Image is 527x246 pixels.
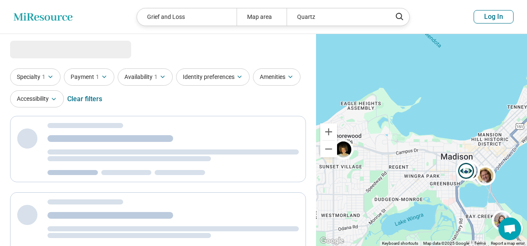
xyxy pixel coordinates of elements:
button: Log In [474,10,514,24]
div: Open chat [498,217,521,240]
button: Zoom in [320,123,337,140]
button: Zoom out [320,141,337,157]
span: 1 [96,73,99,81]
div: Map area [237,8,287,26]
span: Loading... [10,41,81,58]
div: Grief and Loss [137,8,237,26]
div: Quartz [287,8,386,26]
span: 1 [42,73,45,81]
a: Report a map error [491,241,524,246]
button: Availability1 [118,68,173,86]
button: Payment1 [64,68,114,86]
button: Identity preferences [176,68,250,86]
a: Terms (opens in new tab) [474,241,486,246]
button: Amenities [253,68,300,86]
span: 1 [154,73,158,81]
button: Specialty1 [10,68,61,86]
div: Clear filters [67,89,102,109]
span: Map data ©2025 Google [423,241,469,246]
button: Accessibility [10,90,64,107]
